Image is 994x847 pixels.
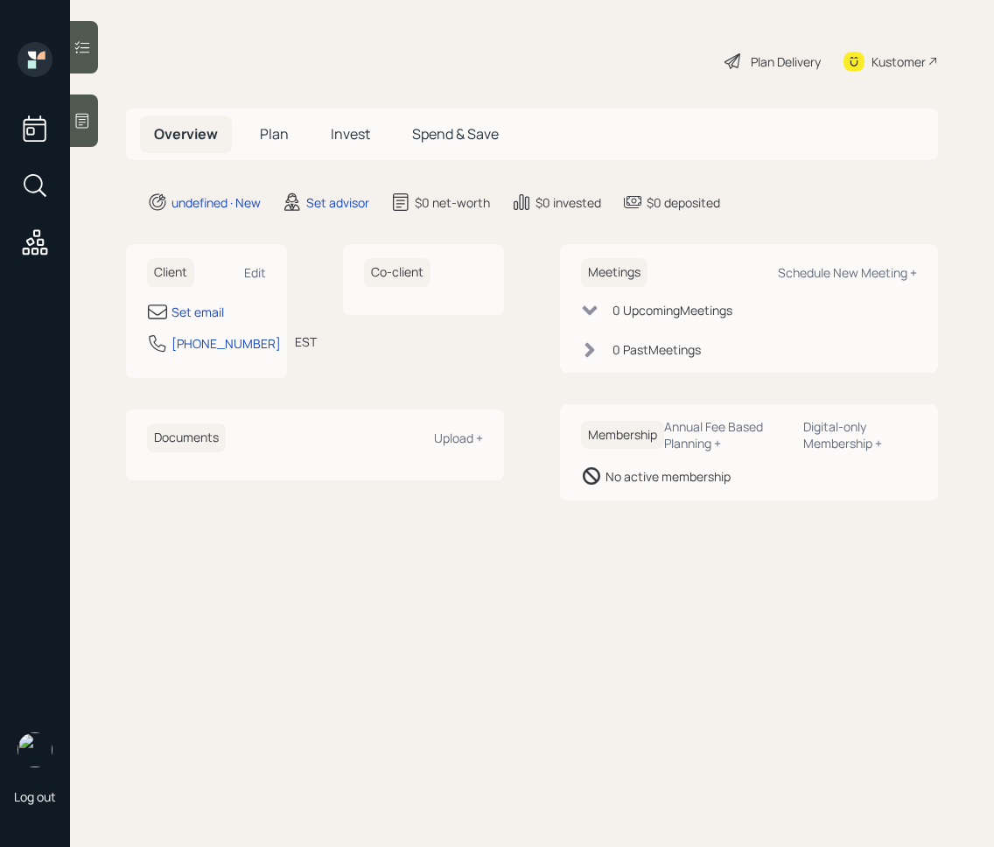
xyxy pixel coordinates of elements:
h6: Co-client [364,258,430,287]
div: No active membership [605,467,731,486]
div: Log out [14,788,56,805]
h6: Membership [581,421,664,450]
div: $0 deposited [647,193,720,212]
div: $0 invested [535,193,601,212]
h6: Meetings [581,258,647,287]
div: undefined · New [171,193,261,212]
div: Set advisor [306,193,369,212]
span: Overview [154,124,218,143]
span: Spend & Save [412,124,499,143]
div: Plan Delivery [751,52,821,71]
h6: Documents [147,423,226,452]
img: retirable_logo.png [17,732,52,767]
div: [PHONE_NUMBER] [171,334,281,353]
div: Annual Fee Based Planning + [664,418,789,451]
div: EST [295,332,317,351]
div: $0 net-worth [415,193,490,212]
div: Digital-only Membership + [803,418,917,451]
div: 0 Upcoming Meeting s [612,301,732,319]
span: Invest [331,124,370,143]
div: Upload + [434,430,483,446]
div: 0 Past Meeting s [612,340,701,359]
span: Plan [260,124,289,143]
div: Edit [244,264,266,281]
div: Kustomer [871,52,926,71]
div: Schedule New Meeting + [778,264,917,281]
h6: Client [147,258,194,287]
div: Set email [171,303,224,321]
